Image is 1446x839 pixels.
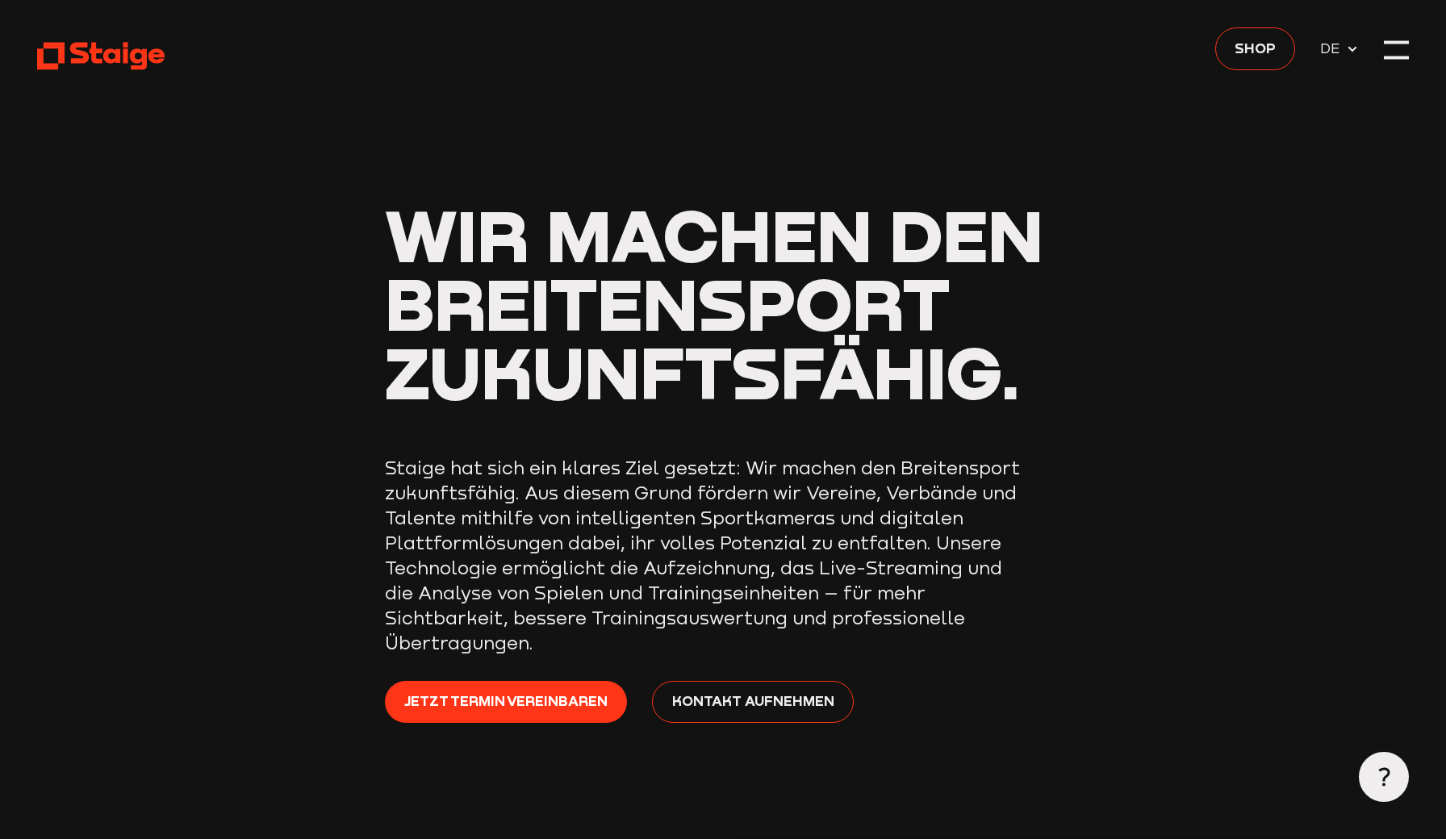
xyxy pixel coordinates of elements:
[1320,38,1346,60] span: DE
[1235,37,1276,59] span: Shop
[652,681,853,723] a: Kontakt aufnehmen
[1215,27,1295,69] a: Shop
[404,690,608,712] span: Jetzt Termin vereinbaren
[385,681,627,723] a: Jetzt Termin vereinbaren
[672,690,834,712] span: Kontakt aufnehmen
[385,190,1043,415] span: Wir machen den Breitensport zukunftsfähig.
[385,456,1030,656] p: Staige hat sich ein klares Ziel gesetzt: Wir machen den Breitensport zukunftsfähig. Aus diesem Gr...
